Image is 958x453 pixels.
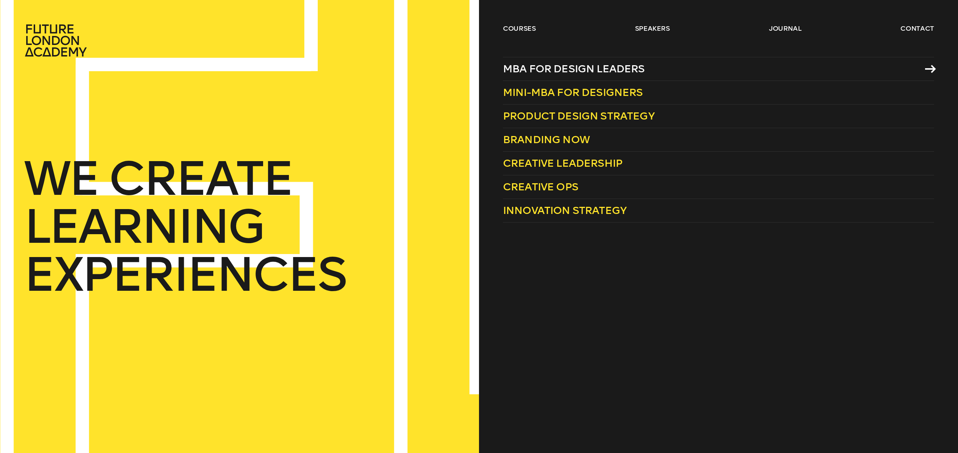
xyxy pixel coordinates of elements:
a: Innovation Strategy [503,199,934,223]
span: Product Design Strategy [503,110,655,122]
span: Branding Now [503,133,590,146]
a: contact [900,24,934,33]
span: Innovation Strategy [503,204,626,217]
span: Mini-MBA for Designers [503,86,643,99]
a: Creative Leadership [503,152,934,175]
a: speakers [635,24,670,33]
span: Creative Leadership [503,157,622,169]
span: Creative Ops [503,181,578,193]
a: MBA for Design Leaders [503,57,934,81]
a: Creative Ops [503,175,934,199]
a: Product Design Strategy [503,105,934,128]
a: Mini-MBA for Designers [503,81,934,105]
a: Branding Now [503,128,934,152]
a: journal [769,24,802,33]
a: courses [503,24,536,33]
span: MBA for Design Leaders [503,63,645,75]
